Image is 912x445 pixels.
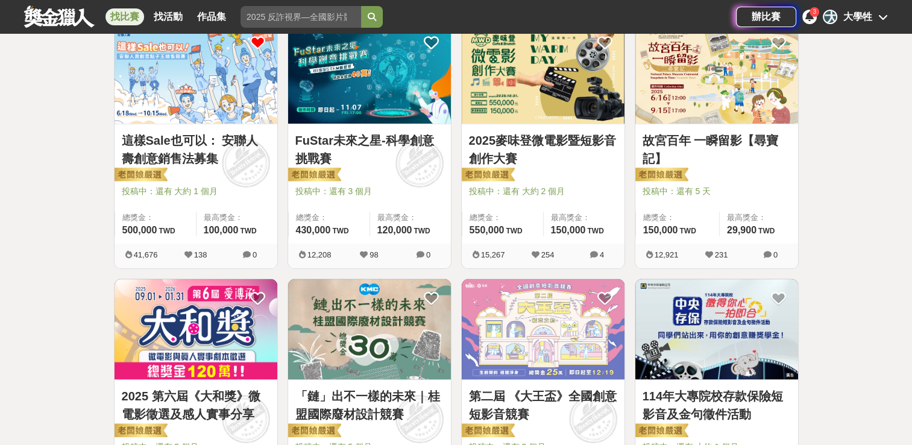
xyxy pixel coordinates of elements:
a: 114年大專院校存款保險短影音及金句徵件活動 [643,387,791,423]
span: 總獎金： [296,212,362,224]
span: TWD [159,227,175,235]
span: TWD [506,227,522,235]
a: 2025麥味登微電影暨短影音創作大賽 [469,131,617,168]
span: 0 [773,250,778,259]
span: TWD [587,227,603,235]
span: 投稿中：還有 大約 1 個月 [122,185,270,198]
span: 12,208 [307,250,332,259]
span: 最高獎金： [377,212,444,224]
img: Cover Image [462,279,624,380]
span: 120,000 [377,225,412,235]
span: 150,000 [551,225,586,235]
a: 找比賽 [105,8,144,25]
img: 老闆娘嚴選 [459,167,515,184]
img: 老闆娘嚴選 [286,167,341,184]
img: Cover Image [462,23,624,124]
span: 投稿中：還有 大約 2 個月 [469,185,617,198]
span: TWD [240,227,256,235]
img: 老闆娘嚴選 [633,167,688,184]
a: 故宮百年 一瞬留影【尋寶記】 [643,131,791,168]
img: Cover Image [115,279,277,380]
input: 2025 反詐視界—全國影片競賽 [241,6,361,28]
a: 第二屆 《大王盃》全國創意短影音競賽 [469,387,617,423]
span: 4 [600,250,604,259]
span: 最高獎金： [551,212,617,224]
span: 98 [370,250,378,259]
span: 15,267 [481,250,505,259]
span: 最高獎金： [204,212,270,224]
span: 550,000 [470,225,505,235]
span: 0 [426,250,430,259]
span: 231 [715,250,728,259]
a: FuStar未來之星-科學創意挑戰賽 [295,131,444,168]
img: Cover Image [288,23,451,124]
img: 老闆娘嚴選 [112,167,168,184]
img: 老闆娘嚴選 [633,423,688,440]
span: 總獎金： [122,212,189,224]
a: 2025 第六屆《大和獎》微電影徵選及感人實事分享 [122,387,270,423]
span: 最高獎金： [727,212,791,224]
span: TWD [758,227,775,235]
a: 找活動 [149,8,187,25]
a: 辦比賽 [736,7,796,27]
span: 150,000 [643,225,678,235]
a: 這樣Sale也可以： 安聯人壽創意銷售法募集 [122,131,270,168]
img: Cover Image [635,279,798,380]
img: Cover Image [115,23,277,124]
img: 老闆娘嚴選 [112,423,168,440]
span: 總獎金： [470,212,536,224]
span: 430,000 [296,225,331,235]
span: TWD [332,227,348,235]
span: 29,900 [727,225,756,235]
span: TWD [679,227,696,235]
div: 大學牲 [843,10,872,24]
span: 100,000 [204,225,239,235]
span: 254 [541,250,555,259]
span: 總獎金： [643,212,712,224]
span: 3 [813,8,816,15]
img: 老闆娘嚴選 [459,423,515,440]
span: 41,676 [134,250,158,259]
span: 500,000 [122,225,157,235]
span: 0 [253,250,257,259]
img: Cover Image [288,279,451,380]
div: 大 [823,10,837,24]
span: 投稿中：還有 5 天 [643,185,791,198]
a: 作品集 [192,8,231,25]
img: Cover Image [635,23,798,124]
a: 「鏈」出不一樣的未來｜桂盟國際廢材設計競賽 [295,387,444,423]
span: 投稿中：還有 3 個月 [295,185,444,198]
img: 老闆娘嚴選 [286,423,341,440]
span: 138 [194,250,207,259]
span: 12,921 [655,250,679,259]
span: TWD [414,227,430,235]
